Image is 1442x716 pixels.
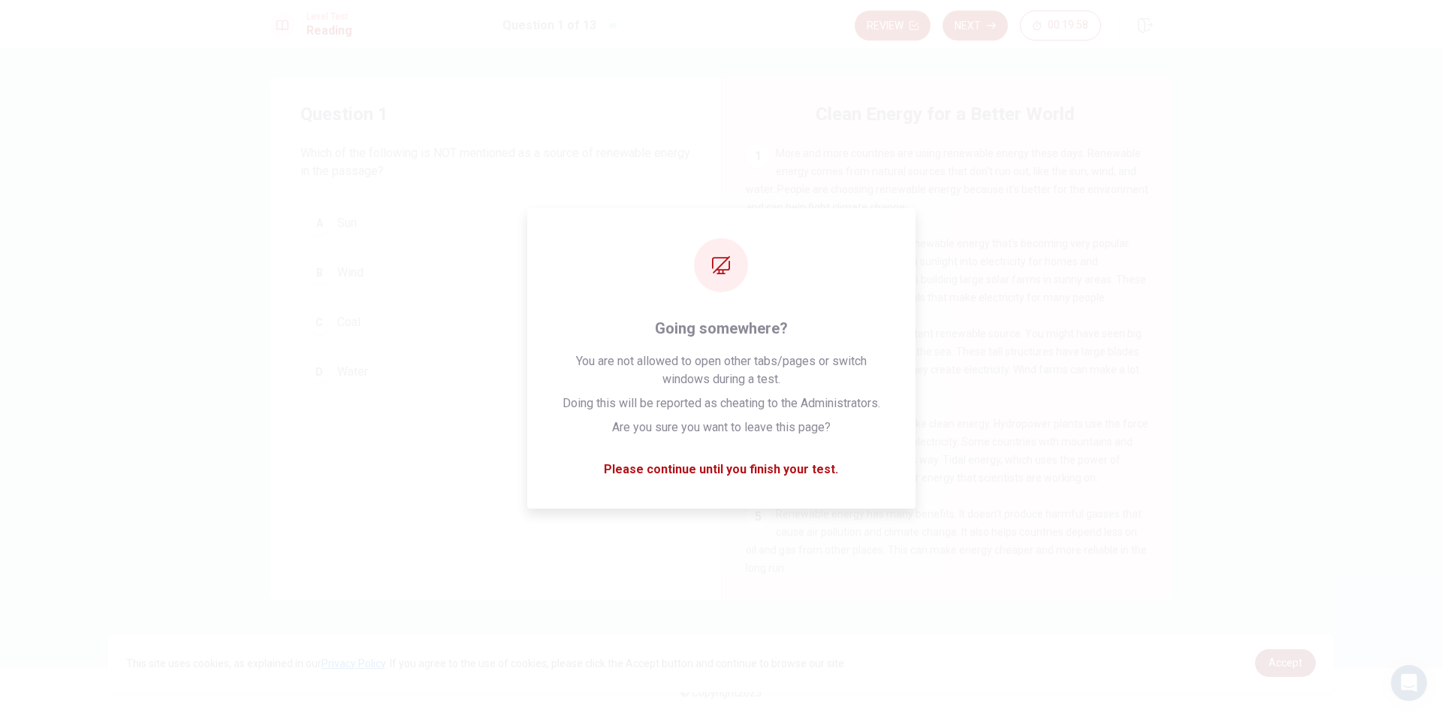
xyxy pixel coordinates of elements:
h1: Reading [306,22,352,40]
span: Solar energy is one type of renewable energy that's becoming very popular. Solar panels on roofs ... [746,237,1146,304]
div: 4 [746,415,770,439]
div: B [307,261,331,285]
button: CCoal [300,304,691,341]
h4: Clean Energy for a Better World [816,102,1075,126]
div: 1 [746,144,770,168]
span: 00:19:58 [1048,20,1088,32]
span: Water can also be used to make clean energy. Hydropower plants use the force of flowing rivers to... [746,418,1148,484]
div: D [307,360,331,384]
span: Wind energy is another important renewable source. You might have seen big wind turbines in field... [746,328,1142,394]
div: 5 [746,505,770,529]
a: dismiss cookie message [1255,649,1316,677]
button: DWater [300,353,691,391]
span: Level Test [306,11,352,22]
span: This site uses cookies, as explained in our . If you agree to the use of cookies, please click th... [126,657,846,669]
div: cookieconsent [108,634,1334,692]
span: Sun [337,214,357,232]
span: © Copyright 2025 [680,687,762,699]
button: BWind [300,254,691,292]
span: Which of the following is NOT mentioned as a source of renewable energy in the passage? [300,144,691,180]
h4: Question 1 [300,102,691,126]
div: Open Intercom Messenger [1391,665,1427,701]
span: Water [337,363,368,381]
button: Next [943,11,1008,41]
span: More and more countries are using renewable energy these days. Renewable energy comes from natura... [746,147,1148,213]
button: 00:19:58 [1020,11,1101,41]
a: Privacy Policy [321,657,385,669]
div: A [307,211,331,235]
span: Coal [337,313,360,331]
span: Renewable energy has many benefits. It doesn't produce harmful gasses that cause air pollution an... [746,508,1147,574]
button: Review [855,11,931,41]
button: ASun [300,204,691,242]
span: Wind [337,264,364,282]
div: C [307,310,331,334]
h1: Question 1 of 13 [502,17,596,35]
div: 2 [746,234,770,258]
span: Accept [1269,657,1302,669]
div: 3 [746,325,770,349]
